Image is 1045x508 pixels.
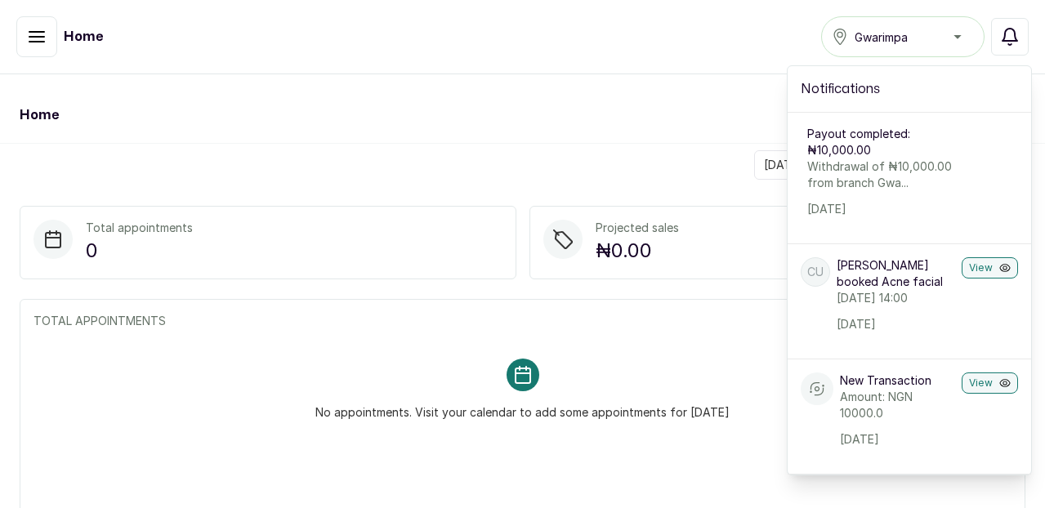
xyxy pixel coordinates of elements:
button: View [962,372,1018,394]
p: Payout completed: ₦10,000.00 [807,126,971,158]
p: Projected sales [596,220,679,236]
h1: Home [64,27,103,47]
p: Total appointments [86,220,193,236]
p: Withdrawal of ₦10,000.00 from branch Gwa... [807,158,971,191]
p: ₦0.00 [596,236,679,265]
span: Gwarimpa [855,29,908,46]
p: New Transaction [840,372,955,389]
p: [DATE] [807,201,971,217]
h2: Notifications [801,79,1018,99]
p: 0 [86,236,193,265]
p: CU [807,264,824,280]
p: Amount: NGN 10000.0 [840,389,955,421]
input: Select date [755,151,994,179]
p: [DATE] [840,431,955,448]
button: View [962,257,1018,279]
p: [DATE] 14:00 [837,290,955,306]
button: Gwarimpa [821,16,985,57]
p: [PERSON_NAME] booked Acne facial [837,257,955,290]
h1: Home [20,105,59,125]
p: TOTAL APPOINTMENTS [33,313,1012,329]
p: No appointments. Visit your calendar to add some appointments for [DATE] [315,391,730,421]
p: [DATE] [837,316,955,332]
